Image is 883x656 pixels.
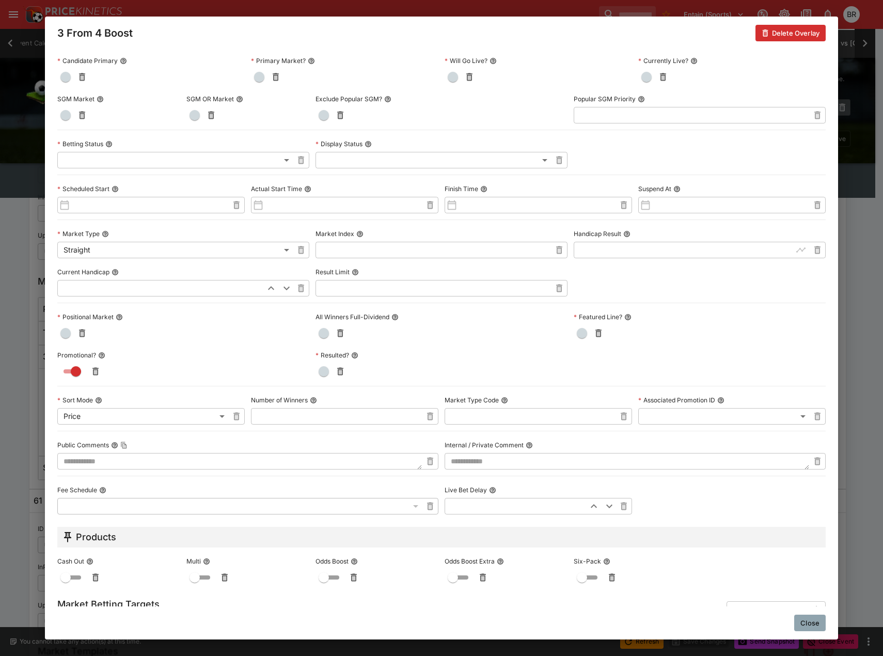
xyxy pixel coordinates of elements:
[57,242,293,258] div: Straight
[445,557,495,566] p: Odds Boost Extra
[638,56,688,65] p: Currently Live?
[99,487,106,494] button: Fee Schedule
[98,352,105,359] button: Promotional?
[86,558,93,565] button: Cash Out
[316,229,354,238] p: Market Index
[57,486,97,494] p: Fee Schedule
[308,57,315,65] button: Primary Market?
[57,396,93,404] p: Sort Mode
[384,96,391,103] button: Exclude Popular SGM?
[120,57,127,65] button: Candidate Primary
[251,396,308,404] p: Number of Winners
[316,95,382,103] p: Exclude Popular SGM?
[445,56,487,65] p: Will Go Live?
[116,314,123,321] button: Positional Market
[490,57,497,65] button: Will Go Live?
[57,408,228,425] div: Price
[574,557,601,566] p: Six-Pack
[351,558,358,565] button: Odds Boost
[365,140,372,148] button: Display Status
[480,185,487,193] button: Finish Time
[497,558,504,565] button: Odds Boost Extra
[574,229,621,238] p: Handicap Result
[57,441,109,449] p: Public Comments
[186,95,234,103] p: SGM OR Market
[111,442,118,449] button: Public CommentsCopy To Clipboard
[57,598,181,610] h5: Market Betting Targets
[304,185,311,193] button: Actual Start Time
[445,441,524,449] p: Internal / Private Comment
[57,26,133,40] h4: 3 From 4 Boost
[351,352,358,359] button: Resulted?
[251,56,306,65] p: Primary Market?
[112,185,119,193] button: Scheduled Start
[574,313,622,321] p: Featured Line?
[102,230,109,238] button: Market Type
[120,442,128,449] button: Copy To Clipboard
[105,140,113,148] button: Betting Status
[57,95,94,103] p: SGM Market
[95,397,102,404] button: Sort Mode
[76,531,116,543] h5: Products
[638,396,715,404] p: Associated Promotion ID
[251,184,302,193] p: Actual Start Time
[316,557,349,566] p: Odds Boost
[316,139,362,148] p: Display Status
[717,397,724,404] button: Associated Promotion ID
[603,558,610,565] button: Six-Pack
[57,229,100,238] p: Market Type
[638,96,645,103] button: Popular SGM Priority
[574,95,636,103] p: Popular SGM Priority
[97,96,104,103] button: SGM Market
[112,269,119,276] button: Current Handicap
[316,268,350,276] p: Result Limit
[57,184,109,193] p: Scheduled Start
[186,557,201,566] p: Multi
[624,314,632,321] button: Featured Line?
[526,442,533,449] button: Internal / Private Comment
[489,487,496,494] button: Live Bet Delay
[445,486,487,494] p: Live Bet Delay
[203,558,210,565] button: Multi
[501,397,508,404] button: Market Type Code
[316,313,389,321] p: All Winners Full-Dividend
[316,351,349,360] p: Resulted?
[57,268,109,276] p: Current Handicap
[755,25,826,41] button: Delete Overlay
[57,557,84,566] p: Cash Out
[690,57,698,65] button: Currently Live?
[638,184,671,193] p: Suspend At
[391,314,399,321] button: All Winners Full-Dividend
[57,56,118,65] p: Candidate Primary
[57,351,96,360] p: Promotional?
[352,269,359,276] button: Result Limit
[57,313,114,321] p: Positional Market
[310,397,317,404] button: Number of Winners
[794,615,826,631] button: Close
[236,96,243,103] button: SGM OR Market
[57,139,103,148] p: Betting Status
[445,184,478,193] p: Finish Time
[445,396,499,404] p: Market Type Code
[356,230,364,238] button: Market Index
[623,230,630,238] button: Handicap Result
[673,185,681,193] button: Suspend At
